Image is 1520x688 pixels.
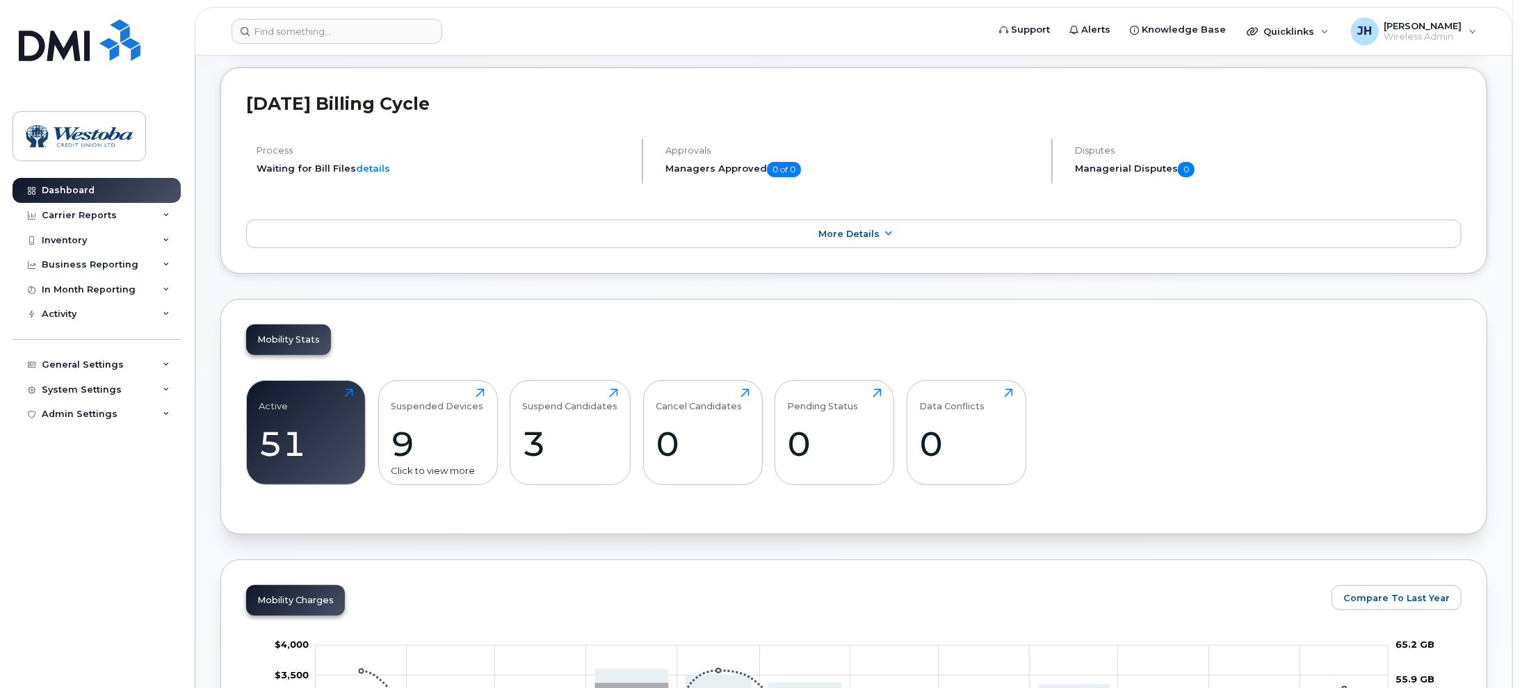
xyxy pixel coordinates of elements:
div: Suspended Devices [391,388,483,411]
div: Pending Status [788,388,859,411]
div: 9 [391,423,485,464]
g: $0 [275,639,309,650]
div: Quicklinks [1237,17,1339,45]
div: 0 [656,423,750,464]
a: Suspended Devices9Click to view more [391,388,485,477]
tspan: 65.2 GB [1396,639,1434,650]
input: Find something... [232,19,442,44]
span: Knowledge Base [1142,23,1226,37]
li: Waiting for Bill Files [257,162,630,175]
span: Support [1011,23,1050,37]
a: Active51 [259,388,353,477]
tspan: $3,500 [275,669,309,680]
div: Cancel Candidates [656,388,742,411]
span: Compare To Last Year [1343,591,1450,605]
div: 0 [788,423,882,464]
a: Pending Status0 [788,388,882,477]
a: Knowledge Base [1120,16,1236,44]
span: Wireless Admin [1384,31,1462,42]
tspan: $4,000 [275,639,309,650]
button: Compare To Last Year [1332,585,1462,610]
a: Support [989,16,1060,44]
h4: Disputes [1075,145,1462,156]
span: Alerts [1081,23,1110,37]
a: Data Conflicts0 [919,388,1013,477]
span: 0 of 0 [767,162,801,177]
div: Suspend Candidates [523,388,618,411]
a: Alerts [1060,16,1120,44]
h4: Process [257,145,630,156]
div: 0 [919,423,1013,464]
h5: Managerial Disputes [1075,162,1462,177]
h5: Managers Approved [665,162,1039,177]
span: 0 [1178,162,1195,177]
div: Joshua Hefferan [1341,17,1487,45]
h4: Approvals [665,145,1039,156]
h2: [DATE] Billing Cycle [246,93,1462,114]
a: Suspend Candidates3 [523,388,618,477]
g: $0 [275,669,309,680]
a: Cancel Candidates0 [656,388,750,477]
div: 3 [523,423,618,464]
span: More Details [818,229,880,239]
div: 51 [259,423,353,464]
div: Click to view more [391,464,485,477]
span: JH [1357,23,1372,40]
tspan: 55.9 GB [1396,673,1434,685]
span: [PERSON_NAME] [1384,20,1462,31]
div: Active [259,388,289,411]
a: details [356,163,390,174]
span: Quicklinks [1263,26,1314,37]
div: Data Conflicts [919,388,985,411]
